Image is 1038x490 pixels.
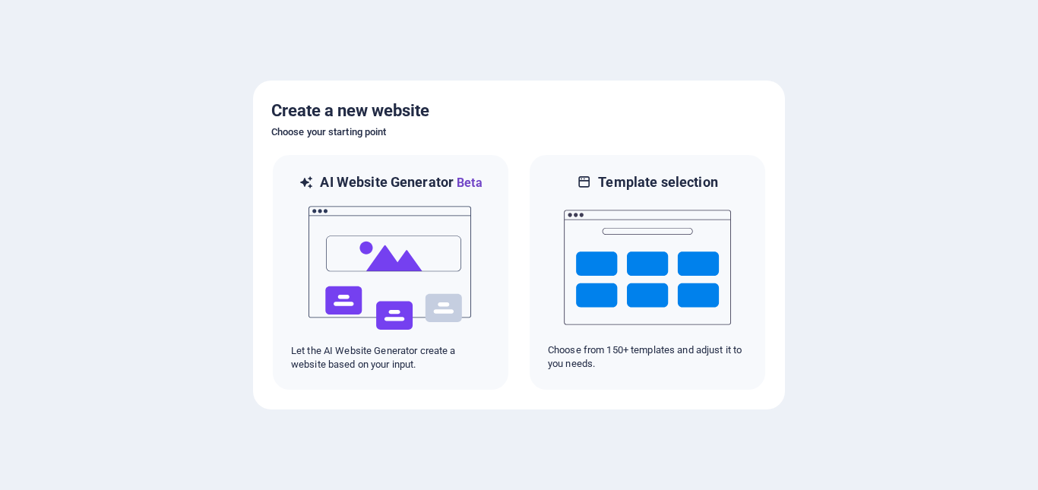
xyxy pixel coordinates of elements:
[548,343,747,371] p: Choose from 150+ templates and adjust it to you needs.
[271,123,767,141] h6: Choose your starting point
[291,344,490,371] p: Let the AI Website Generator create a website based on your input.
[271,99,767,123] h5: Create a new website
[598,173,717,191] h6: Template selection
[454,175,483,190] span: Beta
[307,192,474,344] img: ai
[528,153,767,391] div: Template selectionChoose from 150+ templates and adjust it to you needs.
[271,153,510,391] div: AI Website GeneratorBetaaiLet the AI Website Generator create a website based on your input.
[320,173,482,192] h6: AI Website Generator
